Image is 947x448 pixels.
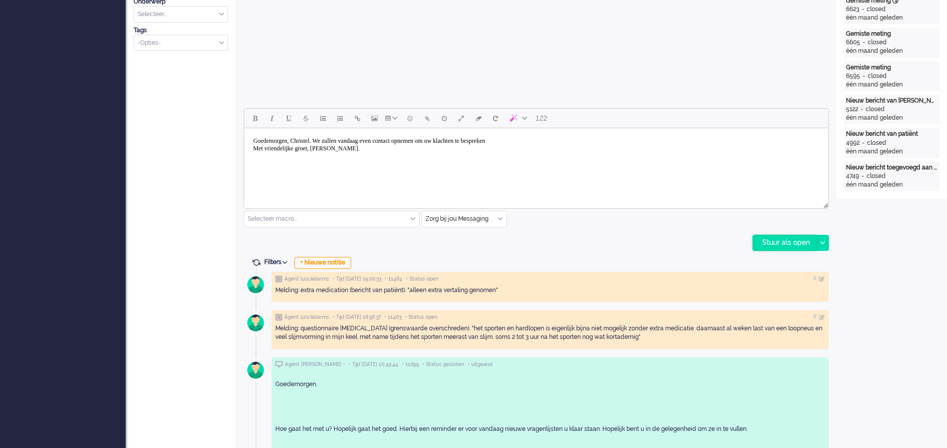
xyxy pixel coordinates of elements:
span: Agent lusciialarms [284,276,329,283]
div: Gemiste meting [846,63,937,72]
div: - [860,139,867,147]
div: - [860,38,868,47]
div: 4992 [846,139,860,147]
span: • Tijd [DATE] 19:00:33 [333,276,381,283]
img: avatar [243,357,268,383]
div: 6595 [846,72,860,80]
img: ic_note_grey.svg [275,314,282,321]
span: • 11463 [384,314,401,321]
div: - [859,172,867,181]
button: Italic [263,110,280,127]
div: 4749 [846,172,859,181]
span: Agent lusciialarms [284,314,329,321]
div: Resize [820,199,828,208]
div: Melding: extra medication (bericht van patiënt). "alleen extra vertaling genomen" [275,286,825,295]
img: ic_note_grey.svg [275,276,282,283]
span: Goedemorgen, [275,381,318,388]
span: Agent [PERSON_NAME] • [285,361,345,368]
span: • Status gesloten [423,361,464,368]
div: closed [867,139,886,147]
div: Stuur als open [753,235,816,250]
div: 5122 [846,105,858,114]
div: 6605 [846,38,860,47]
div: - [859,5,867,14]
button: Table [383,110,401,127]
span: Filters [264,258,291,265]
span: • Tijd [DATE] 18:58:37 [333,314,381,321]
div: 6623 [846,5,859,14]
div: Gemiste meting [846,30,937,38]
button: Delay message [436,110,453,127]
img: avatar [243,310,268,335]
span: • 11464 [385,276,402,283]
div: + Nieuwe notitie [294,257,351,269]
span: • Tijd [DATE] 10:49:44 [349,361,398,368]
button: Reset content [487,110,504,127]
button: Bullet list [314,110,332,127]
button: Add attachment [418,110,436,127]
iframe: Rich Text Area [244,128,828,199]
div: één maand geleden [846,80,937,89]
div: één maand geleden [846,181,937,189]
button: Strikethrough [297,110,314,127]
button: Insert/edit image [366,110,383,127]
button: Insert/edit link [349,110,366,127]
div: closed [866,105,885,114]
span: • uitgaand [468,361,492,368]
div: Nieuw bericht toegevoegd aan gesprek [846,163,937,172]
div: Melding: questionnaire [MEDICAL_DATA] (grenswaarde overschreden). "het sporten en hardlopen is ei... [275,324,825,341]
span: • Status open [406,276,439,283]
span: Hoe gaat het met u? Hopelijk gaat het goed. Hierbij een reminder er voor vandaag nieuwe vragenlij... [275,425,748,432]
div: één maand geleden [846,114,937,122]
div: Nieuw bericht van patiënt [846,130,937,138]
div: closed [867,5,886,14]
span: • 11299 [402,361,419,368]
img: avatar [243,272,268,297]
button: Clear formatting [470,110,487,127]
button: AI [504,110,531,127]
span: • Status open [405,314,438,321]
button: Emoticons [401,110,418,127]
img: ic_chat_grey.svg [275,361,283,368]
div: closed [868,38,887,47]
button: Bold [246,110,263,127]
div: - [860,72,868,80]
div: Select Tags [134,35,228,51]
div: closed [868,72,887,80]
div: één maand geleden [846,47,937,55]
div: één maand geleden [846,14,937,22]
button: Underline [280,110,297,127]
div: Tags [134,26,228,35]
button: Fullscreen [453,110,470,127]
div: - [858,105,866,114]
button: Numbered list [332,110,349,127]
div: closed [867,172,886,181]
span: 122 [536,114,547,122]
div: één maand geleden [846,147,937,156]
div: Nieuw bericht van [PERSON_NAME] [846,97,937,105]
button: 122 [531,110,552,127]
